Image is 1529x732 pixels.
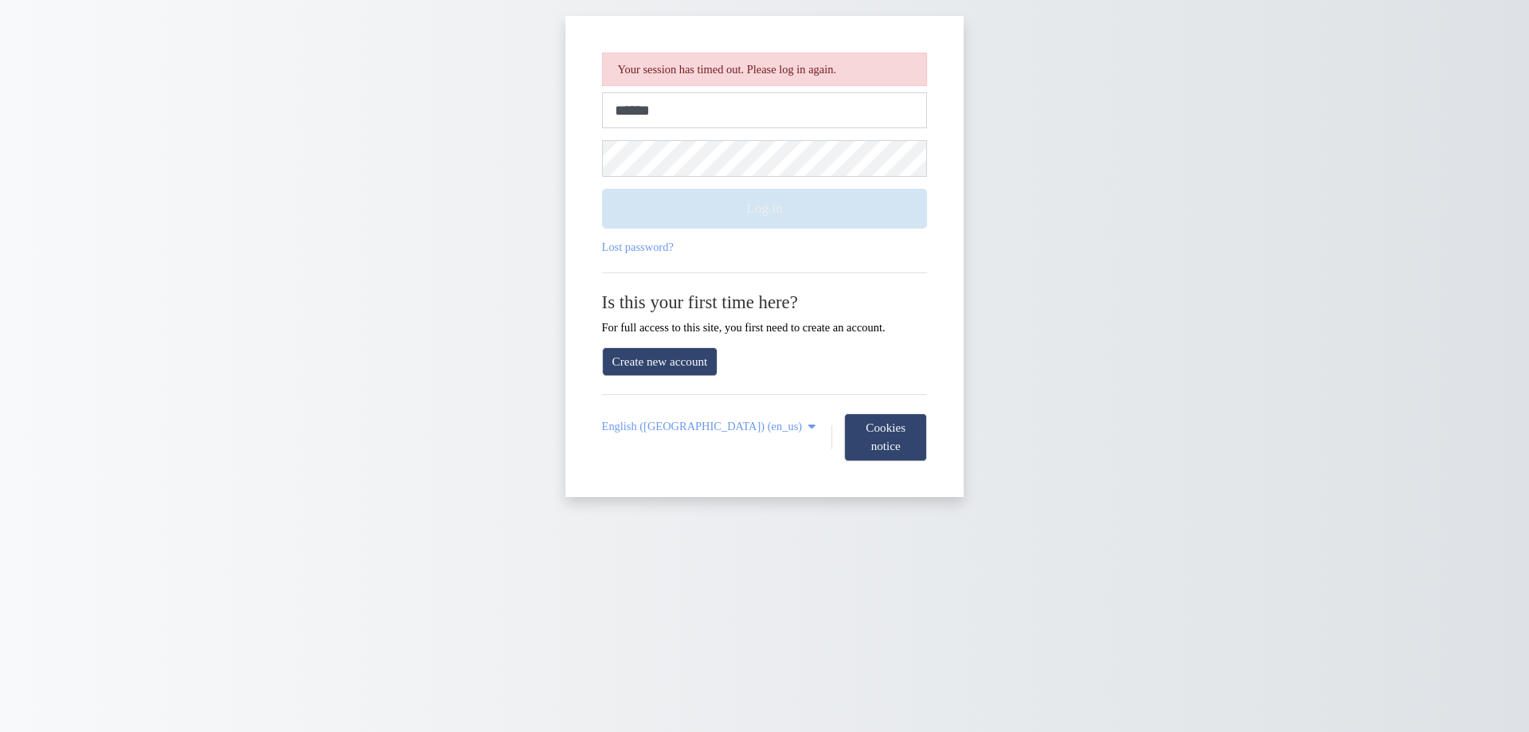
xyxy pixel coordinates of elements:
a: Create new account [602,347,718,377]
button: Log in [602,189,928,229]
a: English (United States) ‎(en_us)‎ [602,420,819,433]
button: Cookies notice [844,413,927,461]
div: For full access to this site, you first need to create an account. [602,292,928,335]
div: Your session has timed out. Please log in again. [602,53,928,86]
h2: Is this your first time here? [602,292,928,313]
a: Lost password? [602,241,674,253]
